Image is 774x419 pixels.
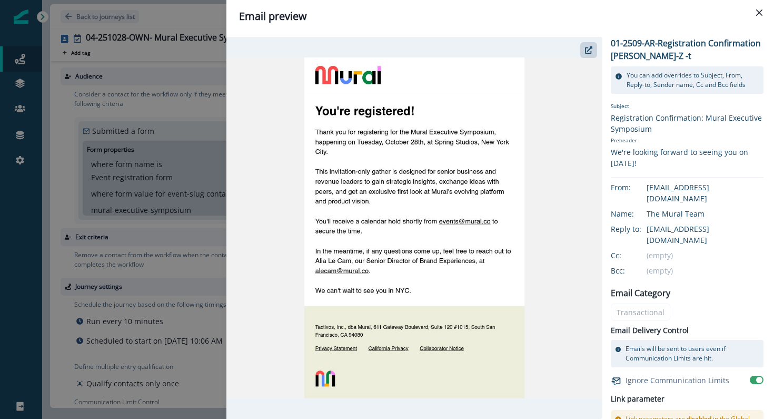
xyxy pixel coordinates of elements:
[751,4,768,21] button: Close
[647,250,763,261] div: (empty)
[647,182,763,204] div: [EMAIL_ADDRESS][DOMAIN_NAME]
[611,393,664,406] h2: Link parameter
[647,265,763,276] div: (empty)
[611,265,663,276] div: Bcc:
[647,208,763,219] div: The Mural Team
[611,208,663,219] div: Name:
[611,182,663,193] div: From:
[611,102,763,112] p: Subject
[627,71,759,90] p: You can add overrides to Subject, From, Reply-to, Sender name, Cc and Bcc fields
[239,8,761,24] div: Email preview
[611,134,763,147] p: Preheader
[226,57,602,398] img: email asset unavailable
[611,147,763,169] div: We're looking forward to seeing you on [DATE]!
[647,223,763,246] div: [EMAIL_ADDRESS][DOMAIN_NAME]
[611,112,763,134] div: Registration Confirmation: Mural Executive Symposium
[611,37,763,62] p: 01-2509-AR-Registration Confirmation [PERSON_NAME]-Z -t
[611,223,663,235] div: Reply to:
[611,250,663,261] div: Cc:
